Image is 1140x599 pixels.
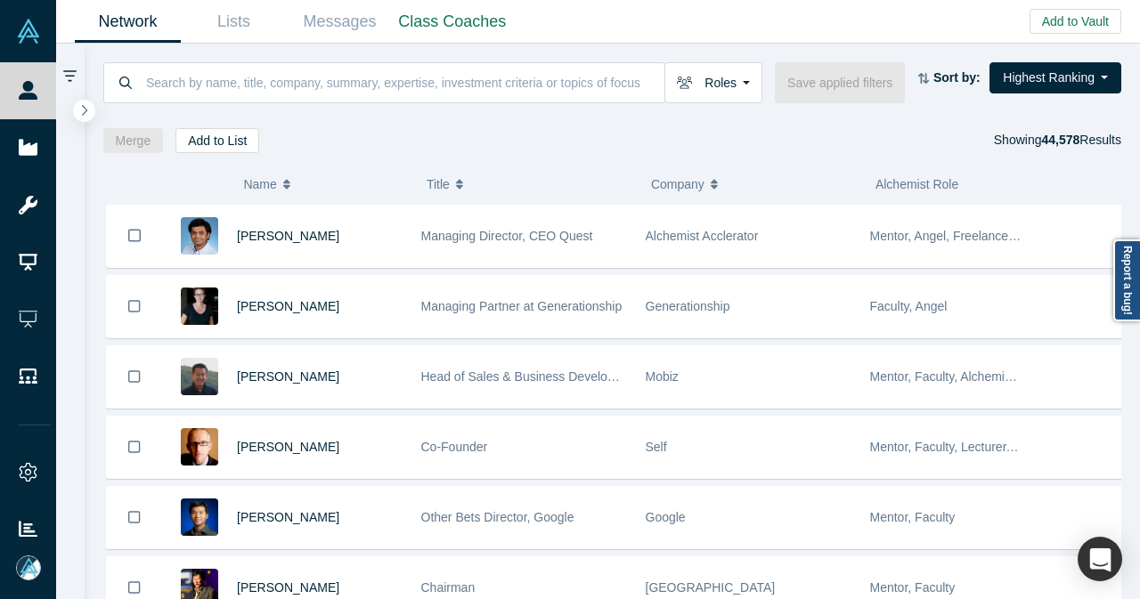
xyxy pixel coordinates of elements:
button: Roles [664,62,762,103]
input: Search by name, title, company, summary, expertise, investment criteria or topics of focus [144,61,664,103]
img: Steven Kan's Profile Image [181,498,218,536]
button: Add to List [175,128,259,153]
span: Mobiz [646,369,679,384]
span: Generationship [646,299,730,313]
span: Self [646,440,667,454]
img: Alchemist Vault Logo [16,19,41,44]
button: Title [427,166,632,203]
img: Robert Winder's Profile Image [181,428,218,465]
span: Managing Director, CEO Quest [421,229,593,243]
img: Rachel Chalmers's Profile Image [181,287,218,325]
img: Michael Chang's Profile Image [181,358,218,395]
div: Showing [994,128,1121,153]
button: Bookmark [107,346,162,408]
button: Bookmark [107,417,162,478]
img: Mia Scott's Account [16,555,41,580]
span: Company [651,166,704,203]
span: Other Bets Director, Google [421,510,574,524]
button: Bookmark [107,276,162,337]
button: Name [243,166,408,203]
span: Mentor, Faculty [870,510,956,524]
img: Gnani Palanikumar's Profile Image [181,217,218,255]
a: Class Coaches [393,1,512,43]
span: Results [1041,133,1121,147]
span: Head of Sales & Business Development (interim) [421,369,691,384]
span: Name [243,166,276,203]
span: Mentor, Faculty, Alchemist 25 [870,369,1032,384]
button: Company [651,166,857,203]
button: Bookmark [107,487,162,548]
a: Lists [181,1,287,43]
strong: 44,578 [1041,133,1079,147]
span: Alchemist Role [875,177,958,191]
span: Faculty, Angel [870,299,948,313]
strong: Sort by: [933,70,981,85]
button: Highest Ranking [989,62,1121,93]
a: Network [75,1,181,43]
button: Bookmark [107,205,162,267]
a: [PERSON_NAME] [237,369,339,384]
span: Co-Founder [421,440,488,454]
button: Add to Vault [1030,9,1121,34]
span: Mentor, Faculty [870,580,956,595]
span: Alchemist Acclerator [646,229,759,243]
a: [PERSON_NAME] [237,510,339,524]
span: [GEOGRAPHIC_DATA] [646,580,776,595]
a: [PERSON_NAME] [237,440,339,454]
a: Messages [287,1,393,43]
span: Chairman [421,580,476,595]
a: [PERSON_NAME] [237,229,339,243]
a: [PERSON_NAME] [237,580,339,595]
span: Google [646,510,686,524]
span: Title [427,166,450,203]
a: [PERSON_NAME] [237,299,339,313]
span: Managing Partner at Generationship [421,299,623,313]
button: Save applied filters [775,62,905,103]
a: Report a bug! [1113,239,1140,321]
button: Merge [103,128,164,153]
